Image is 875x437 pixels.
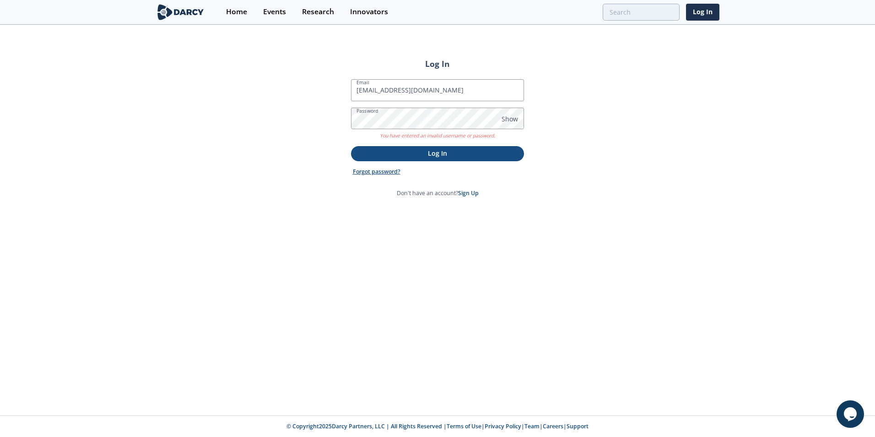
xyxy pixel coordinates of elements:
a: Forgot password? [353,168,400,176]
a: Log In [686,4,719,21]
a: Sign Up [458,189,479,197]
p: Log In [357,148,518,158]
img: logo-wide.svg [156,4,205,20]
label: Email [356,79,369,86]
span: Show [502,114,518,124]
div: Events [263,8,286,16]
p: © Copyright 2025 Darcy Partners, LLC | All Rights Reserved | | | | | [99,422,776,431]
div: Research [302,8,334,16]
a: Privacy Policy [485,422,521,430]
iframe: chat widget [837,400,866,428]
div: Home [226,8,247,16]
p: Don't have an account? [397,189,479,197]
label: Password [356,107,378,115]
div: Innovators [350,8,388,16]
h2: Log In [351,58,524,70]
button: Log In [351,146,524,161]
a: Careers [543,422,563,430]
p: You have entered an invalid username or password. [351,129,524,140]
a: Terms of Use [447,422,481,430]
a: Team [524,422,540,430]
a: Support [567,422,589,430]
input: Advanced Search [603,4,680,21]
